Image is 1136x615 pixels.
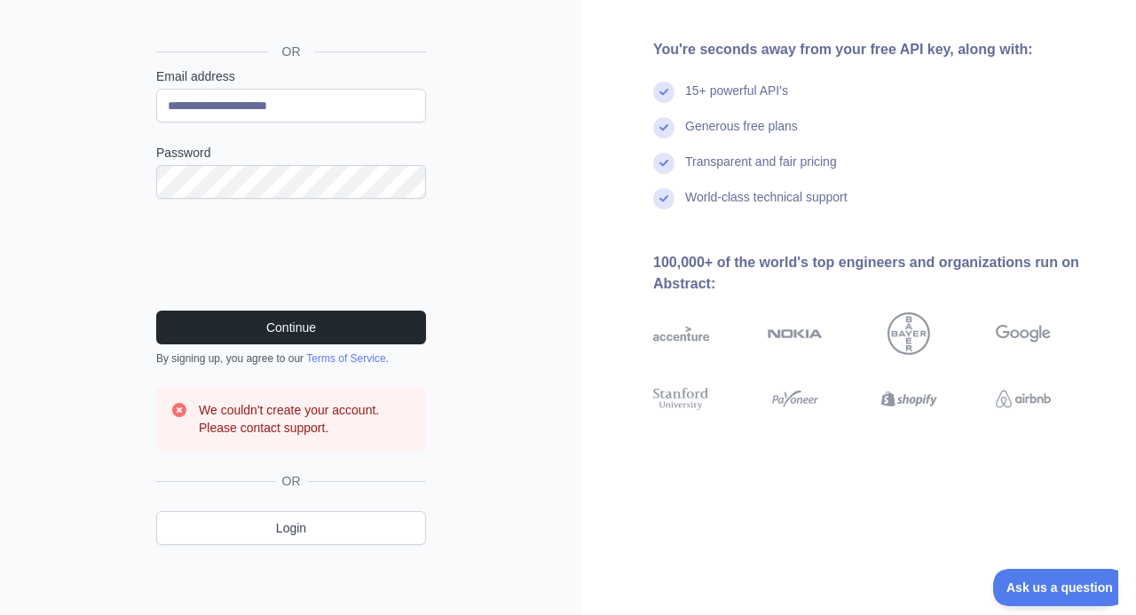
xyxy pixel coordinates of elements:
a: Terms of Service [306,352,385,365]
div: 15+ powerful API's [685,82,788,117]
iframe: Toggle Customer Support [993,569,1118,606]
div: By signing up, you agree to our . [156,351,426,366]
img: check mark [653,82,674,103]
img: accenture [653,312,709,355]
button: Continue [156,311,426,344]
img: google [996,312,1052,355]
label: Email address [156,67,426,85]
img: check mark [653,117,674,138]
img: shopify [881,385,937,413]
img: bayer [887,312,930,355]
div: You're seconds away from your free API key, along with: [653,39,1108,60]
div: World-class technical support [685,188,848,224]
div: Transparent and fair pricing [685,153,837,188]
span: OR [275,472,308,490]
img: nokia [768,312,824,355]
img: check mark [653,153,674,174]
a: Login [156,511,426,545]
iframe: reCAPTCHA [156,220,426,289]
img: stanford university [653,385,709,413]
div: Generous free plans [685,117,798,153]
h3: We couldn't create your account. Please contact support. [199,401,412,437]
img: airbnb [996,385,1052,413]
span: OR [268,43,315,60]
label: Password [156,144,426,162]
img: payoneer [768,385,824,413]
img: check mark [653,188,674,209]
div: 100,000+ of the world's top engineers and organizations run on Abstract: [653,252,1108,295]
